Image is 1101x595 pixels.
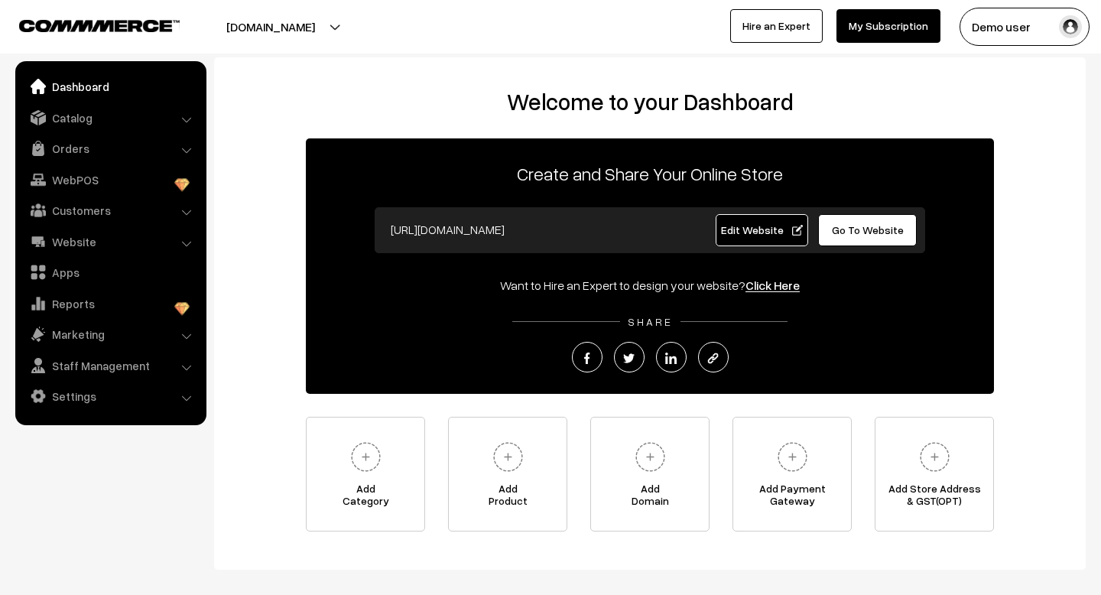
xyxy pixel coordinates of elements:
p: Create and Share Your Online Store [306,160,994,187]
a: Customers [19,197,201,224]
img: plus.svg [345,436,387,478]
a: COMMMERCE [19,15,153,34]
a: AddCategory [306,417,425,532]
span: Edit Website [721,223,803,236]
a: Staff Management [19,352,201,379]
img: plus.svg [914,436,956,478]
span: Add Product [449,483,567,513]
a: My Subscription [836,9,940,43]
a: Orders [19,135,201,162]
span: Add Domain [591,483,709,513]
a: Go To Website [818,214,917,246]
button: Demo user [960,8,1090,46]
a: Click Here [745,278,800,293]
img: plus.svg [629,436,671,478]
a: Dashboard [19,73,201,100]
div: Want to Hire an Expert to design your website? [306,276,994,294]
a: Edit Website [716,214,809,246]
a: Settings [19,382,201,410]
span: SHARE [620,315,680,328]
a: Hire an Expert [730,9,823,43]
a: Add PaymentGateway [732,417,852,532]
a: Apps [19,258,201,286]
a: AddProduct [448,417,567,532]
img: COMMMERCE [19,20,180,31]
a: Reports [19,290,201,317]
img: plus.svg [771,436,814,478]
img: plus.svg [487,436,529,478]
a: AddDomain [590,417,710,532]
a: Website [19,228,201,255]
img: user [1059,15,1082,38]
button: [DOMAIN_NAME] [173,8,369,46]
a: Marketing [19,320,201,348]
a: Add Store Address& GST(OPT) [875,417,994,532]
span: Add Store Address & GST(OPT) [875,483,993,513]
h2: Welcome to your Dashboard [229,88,1070,115]
span: Add Payment Gateway [733,483,851,513]
a: Catalog [19,104,201,132]
span: Go To Website [832,223,904,236]
span: Add Category [307,483,424,513]
a: WebPOS [19,166,201,193]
